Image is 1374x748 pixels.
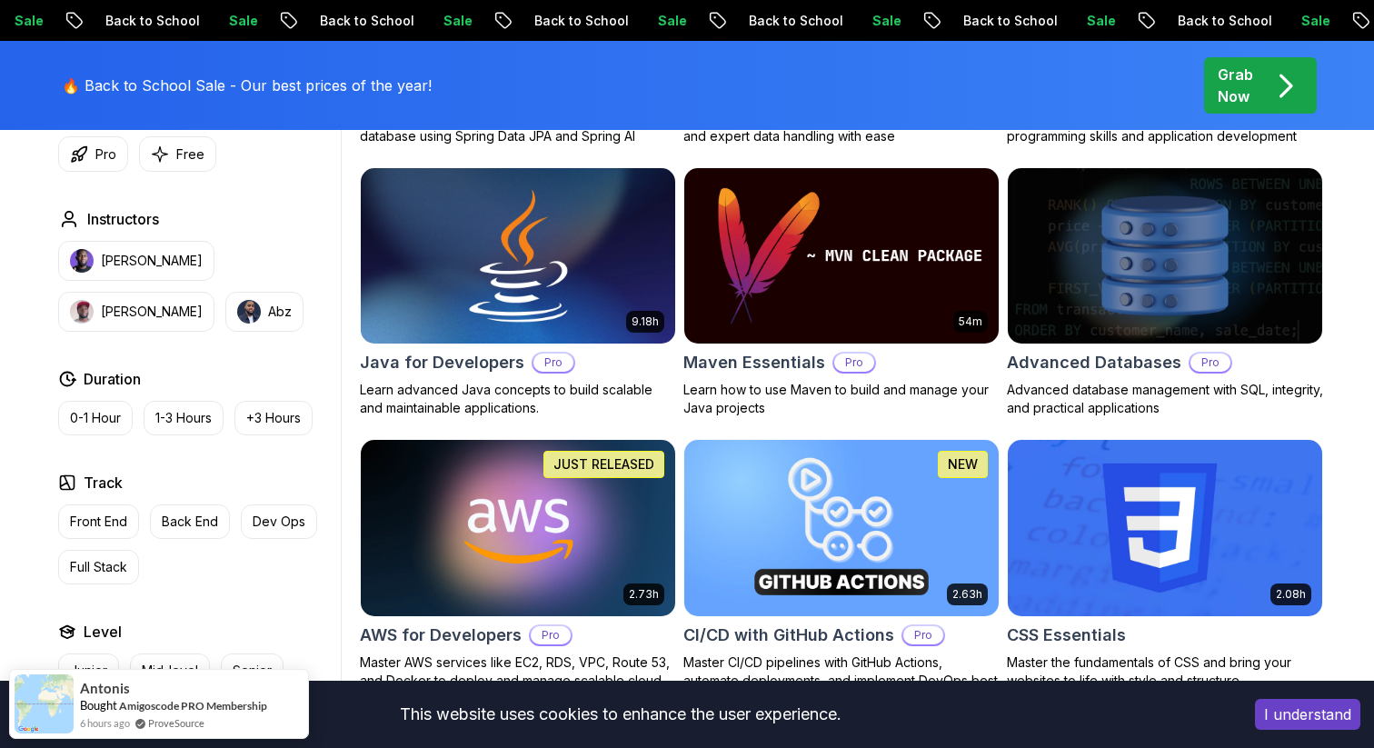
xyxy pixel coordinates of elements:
[641,12,699,30] p: Sale
[855,12,913,30] p: Sale
[130,653,210,688] button: Mid-level
[959,314,982,329] p: 54m
[531,626,571,644] p: Pro
[58,241,214,281] button: instructor img[PERSON_NAME]
[58,550,139,584] button: Full Stack
[95,145,116,164] p: Pro
[360,439,676,708] a: AWS for Developers card2.73hJUST RELEASEDAWS for DevelopersProMaster AWS services like EC2, RDS, ...
[683,439,1000,708] a: CI/CD with GitHub Actions card2.63hNEWCI/CD with GitHub ActionsProMaster CI/CD pipelines with Git...
[1007,381,1323,417] p: Advanced database management with SQL, integrity, and practical applications
[553,455,654,474] p: JUST RELEASED
[1007,653,1323,690] p: Master the fundamentals of CSS and bring your websites to life with style and structure.
[80,698,117,713] span: Bought
[101,252,203,270] p: [PERSON_NAME]
[58,653,119,688] button: Junior
[684,168,999,344] img: Maven Essentials card
[139,136,216,172] button: Free
[119,698,267,713] a: Amigoscode PRO Membership
[58,292,214,332] button: instructor img[PERSON_NAME]
[952,587,982,602] p: 2.63h
[1008,168,1322,344] img: Advanced Databases card
[1255,699,1360,730] button: Accept cookies
[70,513,127,531] p: Front End
[683,381,1000,417] p: Learn how to use Maven to build and manage your Java projects
[360,381,676,417] p: Learn advanced Java concepts to build scalable and maintainable applications.
[144,401,224,435] button: 1-3 Hours
[253,513,305,531] p: Dev Ops
[233,662,272,680] p: Senior
[148,715,204,731] a: ProveSource
[1008,440,1322,616] img: CSS Essentials card
[62,75,432,96] p: 🔥 Back to School Sale - Our best prices of the year!
[683,350,825,375] h2: Maven Essentials
[70,558,127,576] p: Full Stack
[237,300,261,324] img: instructor img
[241,504,317,539] button: Dev Ops
[632,314,659,329] p: 9.18h
[683,653,1000,708] p: Master CI/CD pipelines with GitHub Actions, automate deployments, and implement DevOps best pract...
[360,623,522,648] h2: AWS for Developers
[360,350,524,375] h2: Java for Developers
[1070,12,1128,30] p: Sale
[533,354,573,372] p: Pro
[946,12,1070,30] p: Back to School
[1007,623,1126,648] h2: CSS Essentials
[1276,587,1306,602] p: 2.08h
[80,681,130,696] span: Antonis
[426,12,484,30] p: Sale
[14,694,1228,734] div: This website uses cookies to enhance the user experience.
[1284,12,1342,30] p: Sale
[683,623,894,648] h2: CI/CD with GitHub Actions
[1218,64,1253,107] p: Grab Now
[834,354,874,372] p: Pro
[58,401,133,435] button: 0-1 Hour
[1007,439,1323,690] a: CSS Essentials card2.08hCSS EssentialsMaster the fundamentals of CSS and bring your websites to l...
[212,12,270,30] p: Sale
[88,12,212,30] p: Back to School
[84,472,123,494] h2: Track
[176,145,204,164] p: Free
[360,653,676,708] p: Master AWS services like EC2, RDS, VPC, Route 53, and Docker to deploy and manage scalable cloud ...
[353,164,682,348] img: Java for Developers card
[142,662,198,680] p: Mid-level
[58,136,128,172] button: Pro
[101,303,203,321] p: [PERSON_NAME]
[683,167,1000,418] a: Maven Essentials card54mMaven EssentialsProLearn how to use Maven to build and manage your Java p...
[234,401,313,435] button: +3 Hours
[162,513,218,531] p: Back End
[84,621,122,643] h2: Level
[84,368,141,390] h2: Duration
[684,440,999,616] img: CI/CD with GitHub Actions card
[1190,354,1230,372] p: Pro
[150,504,230,539] button: Back End
[15,674,74,733] img: provesource social proof notification image
[70,249,94,273] img: instructor img
[70,662,107,680] p: Junior
[70,409,121,427] p: 0-1 Hour
[360,167,676,418] a: Java for Developers card9.18hJava for DevelopersProLearn advanced Java concepts to build scalable...
[303,12,426,30] p: Back to School
[1007,167,1323,418] a: Advanced Databases cardAdvanced DatabasesProAdvanced database management with SQL, integrity, and...
[155,409,212,427] p: 1-3 Hours
[948,455,978,474] p: NEW
[732,12,855,30] p: Back to School
[361,440,675,616] img: AWS for Developers card
[58,504,139,539] button: Front End
[246,409,301,427] p: +3 Hours
[903,626,943,644] p: Pro
[1007,350,1181,375] h2: Advanced Databases
[517,12,641,30] p: Back to School
[87,208,159,230] h2: Instructors
[80,715,130,731] span: 6 hours ago
[1160,12,1284,30] p: Back to School
[70,300,94,324] img: instructor img
[221,653,284,688] button: Senior
[629,587,659,602] p: 2.73h
[268,303,292,321] p: Abz
[225,292,304,332] button: instructor imgAbz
